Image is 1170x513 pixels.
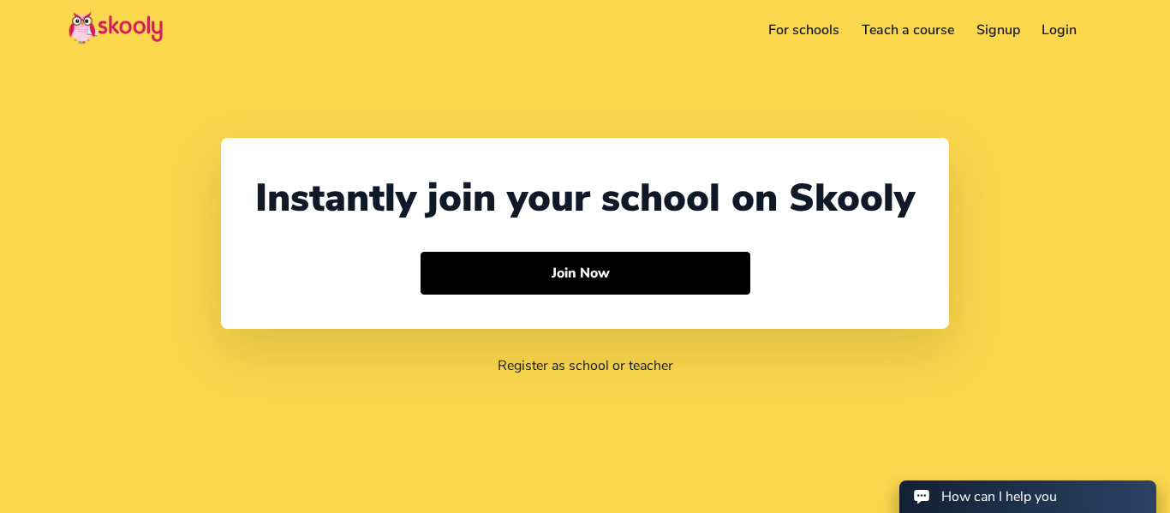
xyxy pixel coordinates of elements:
a: Signup [965,16,1031,44]
img: Skooly [69,11,163,45]
a: Teach a course [851,16,965,44]
button: Join Now [421,252,750,295]
a: Register as school or teacher [498,356,673,375]
a: For schools [758,16,851,44]
div: Instantly join your school on Skooly [255,172,915,224]
a: Login [1030,16,1088,44]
